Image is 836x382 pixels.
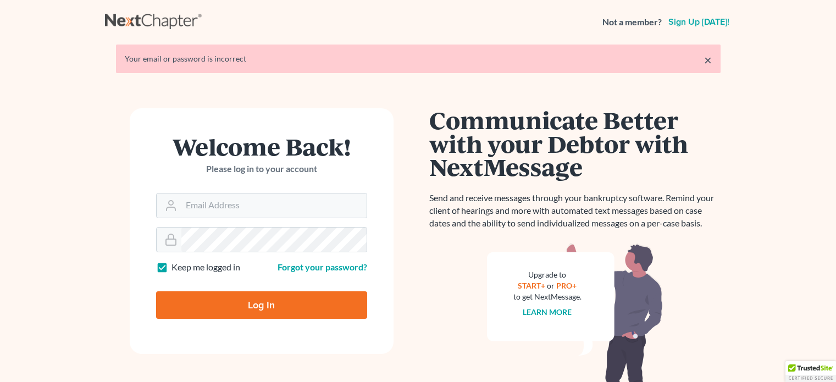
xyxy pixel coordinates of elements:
[429,108,721,179] h1: Communicate Better with your Debtor with NextMessage
[513,269,582,280] div: Upgrade to
[171,261,240,274] label: Keep me logged in
[547,281,555,290] span: or
[278,262,367,272] a: Forgot your password?
[429,192,721,230] p: Send and receive messages through your bankruptcy software. Remind your client of hearings and mo...
[602,16,662,29] strong: Not a member?
[785,361,836,382] div: TrustedSite Certified
[704,53,712,67] a: ×
[125,53,712,64] div: Your email or password is incorrect
[556,281,577,290] a: PRO+
[181,193,367,218] input: Email Address
[156,163,367,175] p: Please log in to your account
[156,135,367,158] h1: Welcome Back!
[518,281,545,290] a: START+
[513,291,582,302] div: to get NextMessage.
[666,18,732,26] a: Sign up [DATE]!
[523,307,572,317] a: Learn more
[156,291,367,319] input: Log In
